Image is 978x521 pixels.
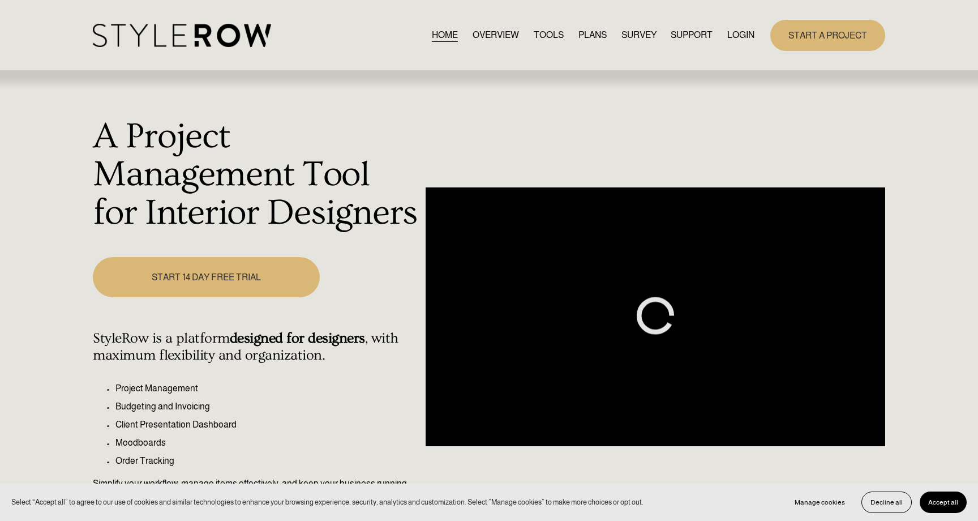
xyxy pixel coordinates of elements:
[770,20,885,51] a: START A PROJECT
[115,418,419,432] p: Client Presentation Dashboard
[93,330,419,364] h4: StyleRow is a platform , with maximum flexibility and organization.
[621,28,657,43] a: SURVEY
[115,436,419,450] p: Moodboards
[671,28,713,43] a: folder dropdown
[115,382,419,395] p: Project Management
[230,330,365,347] strong: designed for designers
[671,28,713,42] span: SUPPORT
[870,498,903,506] span: Decline all
[115,454,419,468] p: Order Tracking
[11,497,644,507] p: Select “Accept all” to agree to our use of cookies and similar technologies to enhance your brows...
[861,492,912,513] button: Decline all
[432,28,458,43] a: HOME
[93,257,319,297] a: START 14 DAY FREE TRIAL
[473,28,519,43] a: OVERVIEW
[920,492,967,513] button: Accept all
[928,498,958,506] span: Accept all
[93,118,419,233] h1: A Project Management Tool for Interior Designers
[727,28,754,43] a: LOGIN
[795,498,845,506] span: Manage cookies
[786,492,853,513] button: Manage cookies
[578,28,607,43] a: PLANS
[93,477,419,504] p: Simplify your workflow, manage items effectively, and keep your business running seamlessly.
[93,24,271,47] img: StyleRow
[534,28,564,43] a: TOOLS
[115,400,419,413] p: Budgeting and Invoicing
